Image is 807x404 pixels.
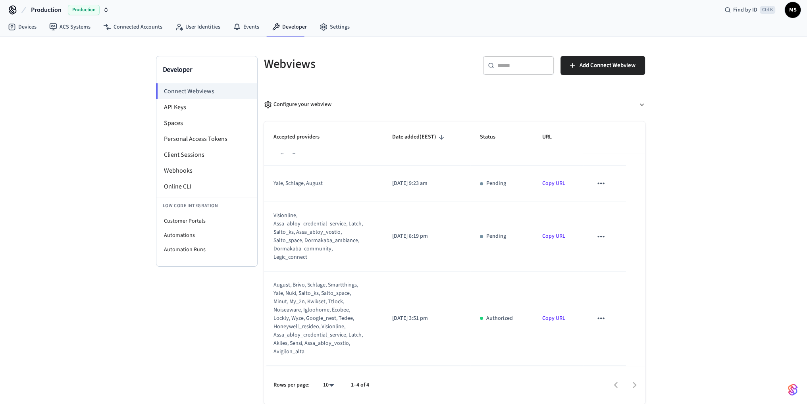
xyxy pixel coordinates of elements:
[580,60,636,71] span: Add Connect Webview
[156,131,257,147] li: Personal Access Tokens
[542,314,565,322] a: Copy URL
[760,6,775,14] span: Ctrl K
[156,83,257,99] li: Connect Webviews
[392,179,461,188] p: [DATE] 9:23 am
[392,314,461,323] p: [DATE] 3:51 pm
[169,20,227,34] a: User Identities
[156,147,257,163] li: Client Sessions
[542,232,565,240] a: Copy URL
[273,281,363,356] div: august, brivo, schlage, smartthings, yale, nuki, salto_ks, salto_space, minut, my_2n, kwikset, tt...
[733,6,757,14] span: Find by ID
[392,131,447,143] span: Date added(EEST)
[163,64,251,75] h3: Developer
[718,3,782,17] div: Find by IDCtrl K
[156,163,257,179] li: Webhooks
[156,242,257,257] li: Automation Runs
[788,383,797,396] img: SeamLogoGradient.69752ec5.svg
[273,212,363,262] div: visionline, assa_abloy_credential_service, latch, salto_ks, assa_abloy_vostio, salto_space, dorma...
[542,131,562,143] span: URL
[273,381,310,389] p: Rows per page:
[97,20,169,34] a: Connected Accounts
[786,3,800,17] span: MS
[560,56,645,75] button: Add Connect Webview
[264,100,331,109] div: Configure your webview
[313,20,356,34] a: Settings
[486,232,506,240] p: Pending
[351,381,369,389] p: 1–4 of 4
[156,99,257,115] li: API Keys
[2,20,43,34] a: Devices
[273,131,330,143] span: Accepted providers
[542,179,565,187] a: Copy URL
[486,314,513,323] p: Authorized
[264,94,645,115] button: Configure your webview
[486,179,506,188] p: Pending
[264,56,450,72] h5: Webviews
[68,5,100,15] span: Production
[273,179,363,188] div: yale, schlage, august
[392,232,461,240] p: [DATE] 8:19 pm
[266,20,313,34] a: Developer
[156,228,257,242] li: Automations
[264,39,645,366] table: sticky table
[156,198,257,214] li: Low Code Integration
[156,179,257,194] li: Online CLI
[156,115,257,131] li: Spaces
[480,131,506,143] span: Status
[156,214,257,228] li: Customer Portals
[319,379,338,391] div: 10
[31,5,62,15] span: Production
[43,20,97,34] a: ACS Systems
[785,2,801,18] button: MS
[227,20,266,34] a: Events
